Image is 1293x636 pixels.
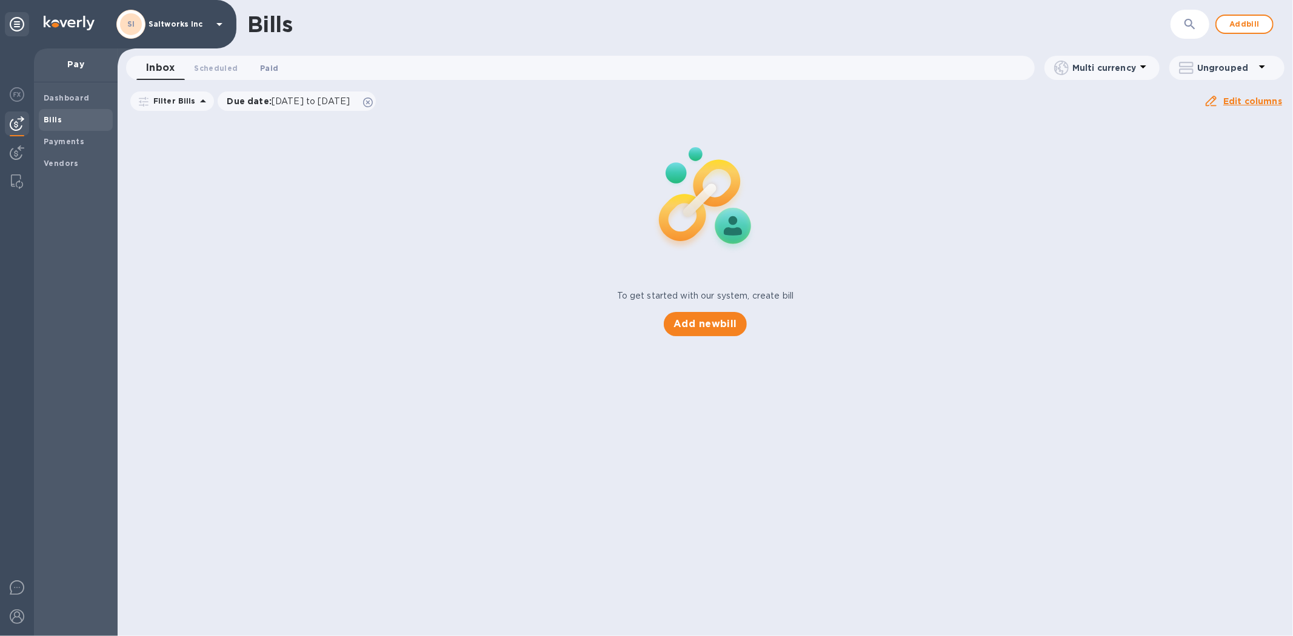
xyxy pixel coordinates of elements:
[260,62,278,75] span: Paid
[673,317,737,331] span: Add new bill
[10,87,24,102] img: Foreign exchange
[272,96,350,106] span: [DATE] to [DATE]
[146,59,175,76] span: Inbox
[664,312,747,336] button: Add newbill
[1197,62,1255,74] p: Ungrouped
[149,96,196,106] p: Filter Bills
[44,16,95,30] img: Logo
[227,95,356,107] p: Due date :
[247,12,292,37] h1: Bills
[44,115,62,124] b: Bills
[44,159,79,168] b: Vendors
[1072,62,1136,74] p: Multi currency
[44,93,90,102] b: Dashboard
[149,20,209,28] p: Saltworks Inc
[194,62,238,75] span: Scheduled
[127,19,135,28] b: SI
[44,58,108,70] p: Pay
[1215,15,1274,34] button: Addbill
[1223,96,1282,106] u: Edit columns
[1226,17,1263,31] span: Add bill
[44,137,84,146] b: Payments
[617,290,794,302] p: To get started with our system, create bill
[5,12,29,36] div: Unpin categories
[218,91,376,111] div: Due date:[DATE] to [DATE]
